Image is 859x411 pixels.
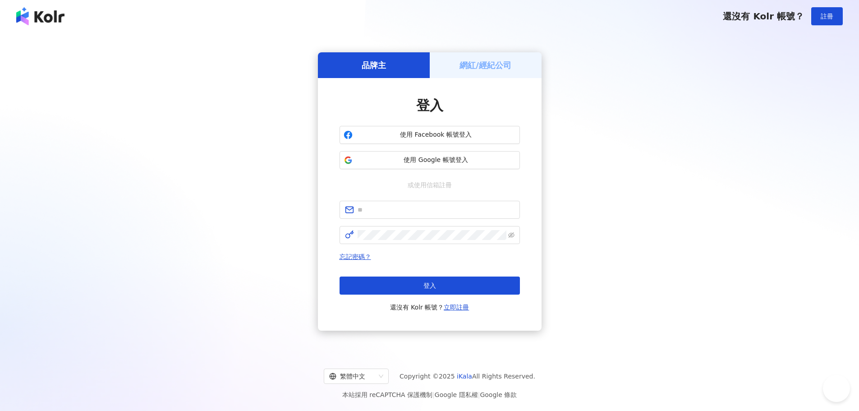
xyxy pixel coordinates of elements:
[340,253,371,260] a: 忘記密碼？
[340,126,520,144] button: 使用 Facebook 帳號登入
[400,371,535,382] span: Copyright © 2025 All Rights Reserved.
[329,369,375,383] div: 繁體中文
[423,282,436,289] span: 登入
[340,277,520,295] button: 登入
[823,375,850,402] iframe: Help Scout Beacon - Open
[362,60,386,71] h5: 品牌主
[457,373,472,380] a: iKala
[821,13,833,20] span: 註冊
[432,391,435,398] span: |
[16,7,64,25] img: logo
[811,7,843,25] button: 註冊
[435,391,478,398] a: Google 隱私權
[444,304,469,311] a: 立即註冊
[508,232,514,238] span: eye-invisible
[723,11,804,22] span: 還沒有 Kolr 帳號？
[459,60,511,71] h5: 網紅/經紀公司
[340,151,520,169] button: 使用 Google 帳號登入
[478,391,480,398] span: |
[356,156,516,165] span: 使用 Google 帳號登入
[390,302,469,313] span: 還沒有 Kolr 帳號？
[401,180,458,190] span: 或使用信箱註冊
[416,97,443,113] span: 登入
[356,130,516,139] span: 使用 Facebook 帳號登入
[342,389,517,400] span: 本站採用 reCAPTCHA 保護機制
[480,391,517,398] a: Google 條款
